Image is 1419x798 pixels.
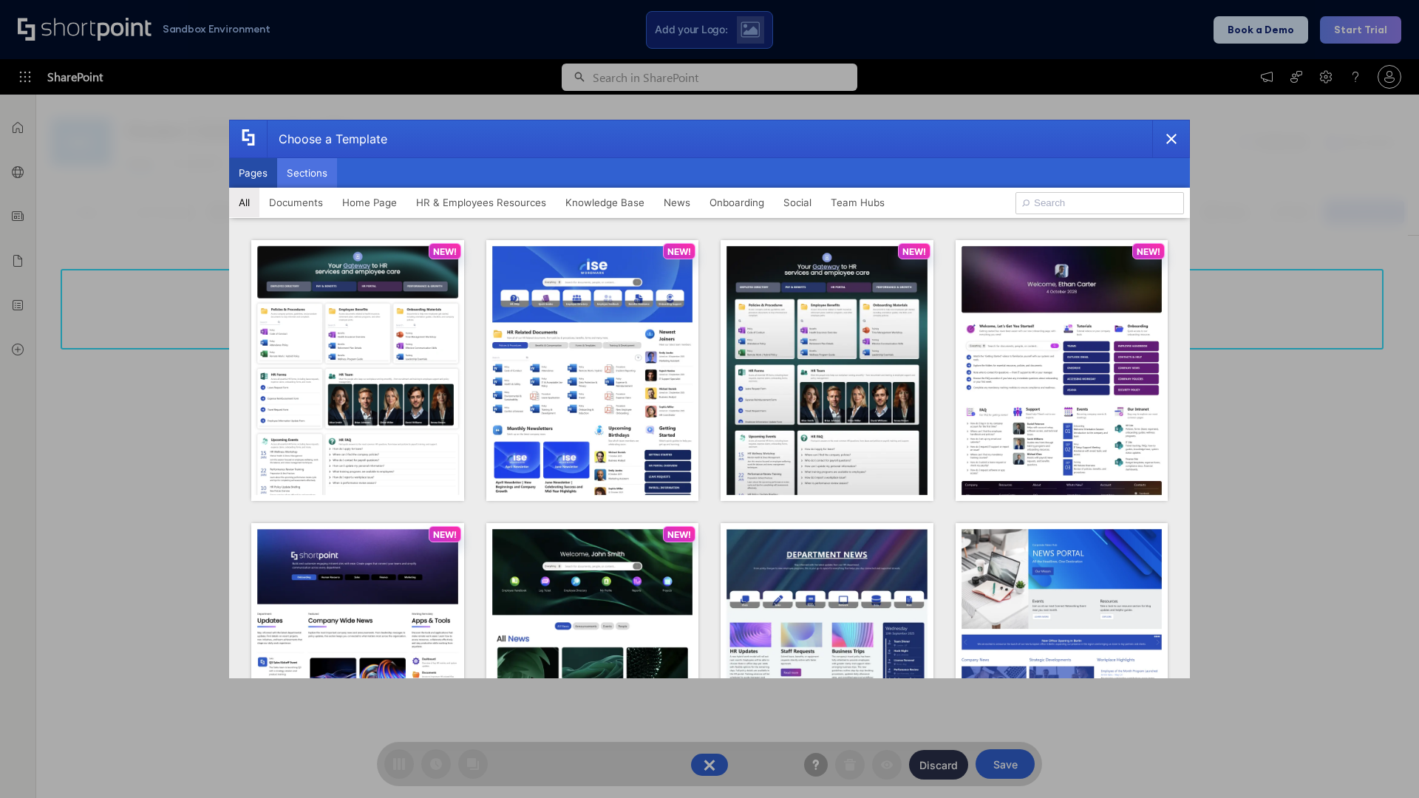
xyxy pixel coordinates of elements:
button: Social [774,188,821,217]
button: News [654,188,700,217]
button: Team Hubs [821,188,894,217]
input: Search [1015,192,1184,214]
iframe: Chat Widget [1345,727,1419,798]
button: Onboarding [700,188,774,217]
p: NEW! [433,246,457,257]
p: NEW! [1137,246,1160,257]
p: NEW! [902,246,926,257]
button: Pages [229,158,277,188]
button: Sections [277,158,337,188]
div: Choose a Template [267,120,387,157]
button: Knowledge Base [556,188,654,217]
button: HR & Employees Resources [406,188,556,217]
button: Documents [259,188,333,217]
p: NEW! [433,529,457,540]
p: NEW! [667,529,691,540]
button: Home Page [333,188,406,217]
button: All [229,188,259,217]
p: NEW! [667,246,691,257]
div: template selector [229,120,1190,678]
